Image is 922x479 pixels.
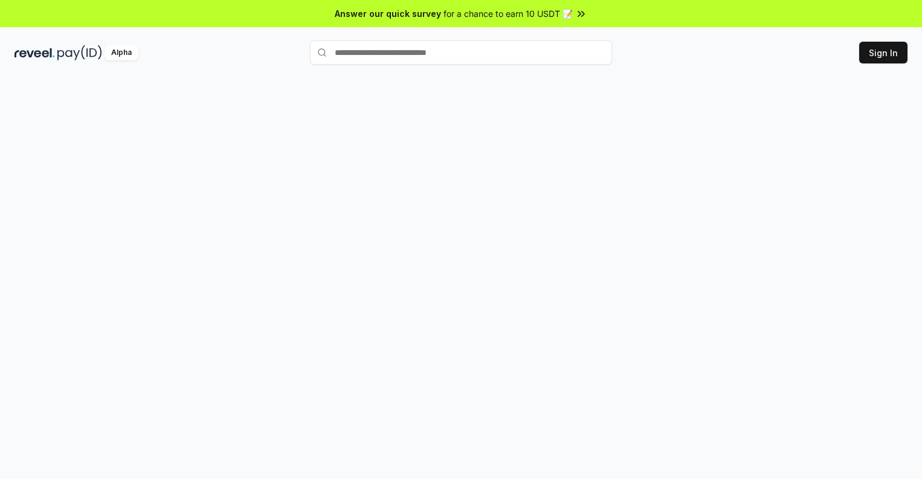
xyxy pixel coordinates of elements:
[443,7,573,20] span: for a chance to earn 10 USDT 📝
[15,45,55,60] img: reveel_dark
[57,45,102,60] img: pay_id
[105,45,138,60] div: Alpha
[335,7,441,20] span: Answer our quick survey
[859,42,907,63] button: Sign In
